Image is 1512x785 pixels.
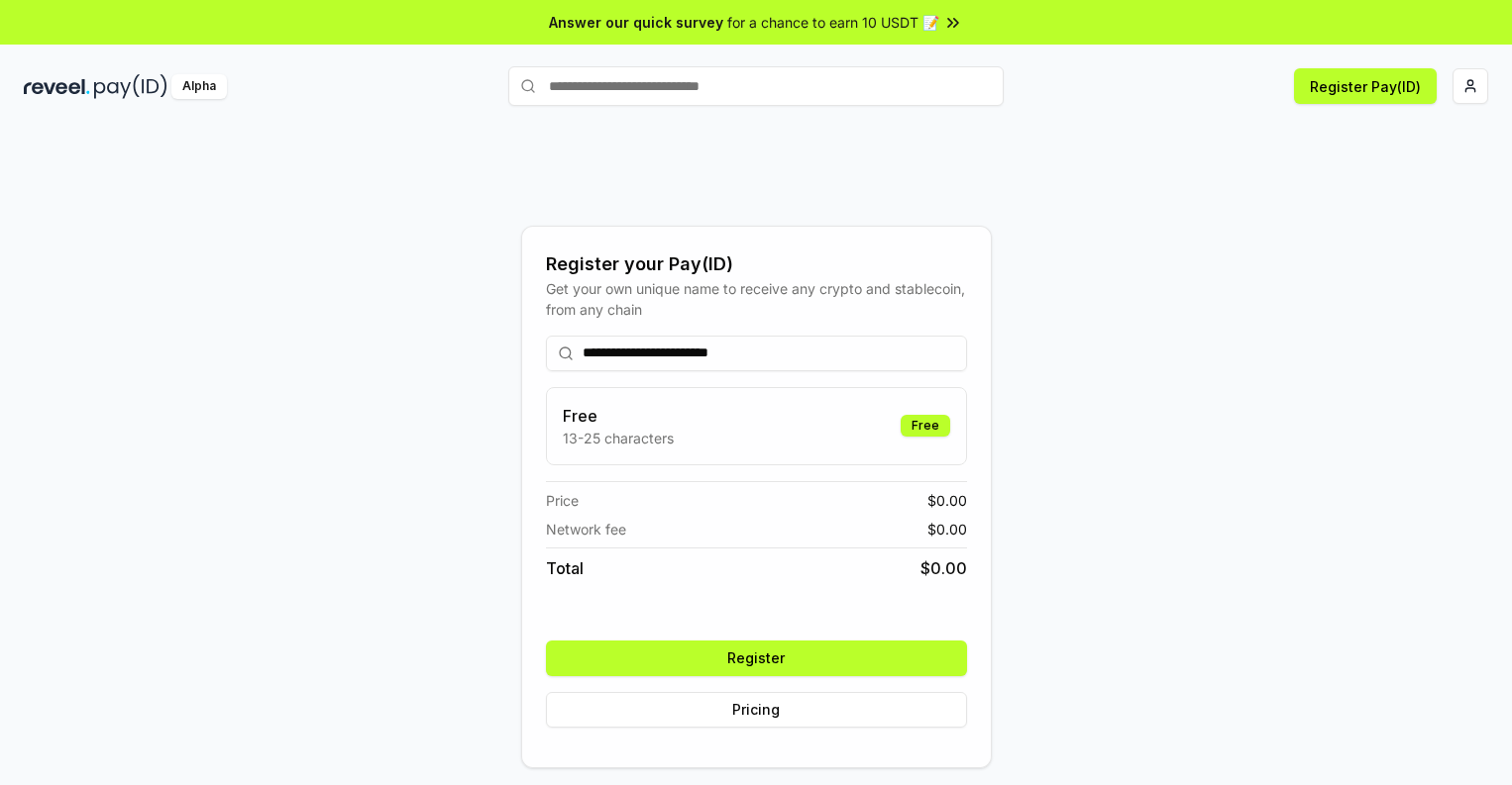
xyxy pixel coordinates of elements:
[546,556,584,580] span: Total
[927,519,967,540] span: $ 0.00
[24,74,90,99] img: reveel_dark
[549,12,723,33] span: Answer our quick survey
[546,640,967,676] button: Register
[546,278,967,320] div: Get your own unique name to receive any crypto and stablecoin, from any chain
[546,692,967,728] button: Pricing
[563,404,674,428] h3: Free
[563,428,674,448] p: 13-25 characters
[546,519,626,540] span: Network fee
[546,250,967,278] div: Register your Pay(ID)
[171,74,227,99] div: Alpha
[901,415,950,437] div: Free
[727,12,939,33] span: for a chance to earn 10 USDT 📝
[927,490,967,511] span: $ 0.00
[546,490,579,511] span: Price
[1294,68,1437,104] button: Register Pay(ID)
[94,74,167,99] img: pay_id
[920,556,967,580] span: $ 0.00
